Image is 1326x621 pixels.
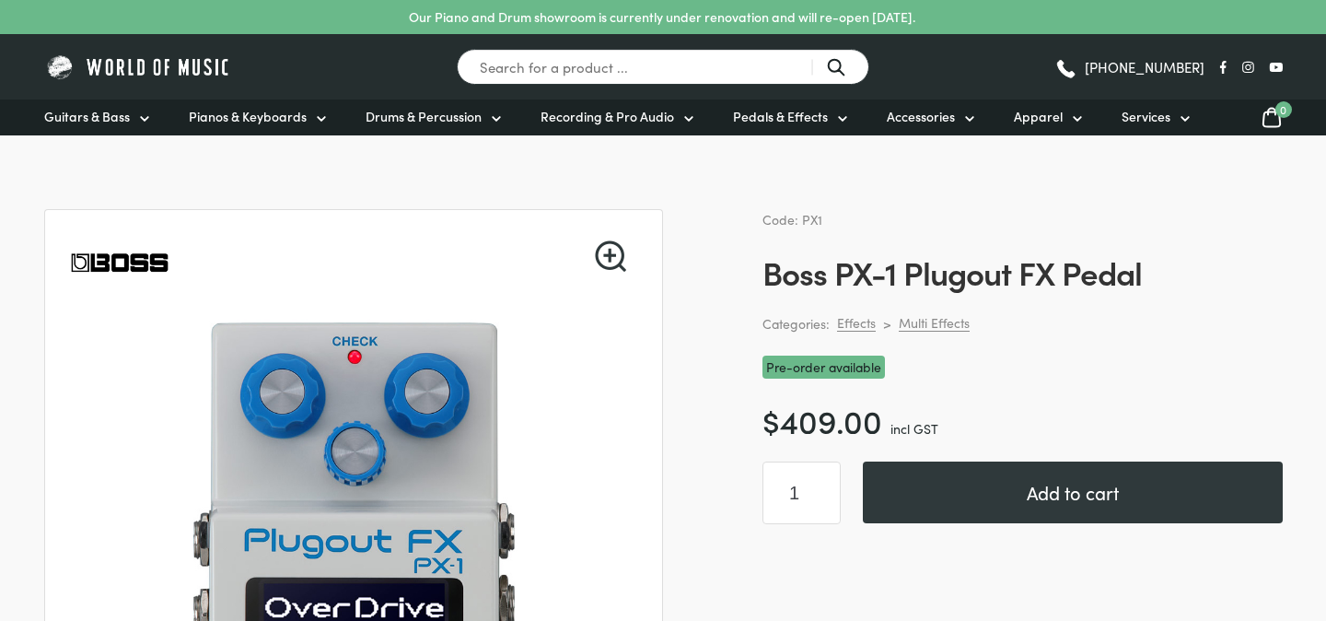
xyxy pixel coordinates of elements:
span: Apparel [1014,107,1063,126]
span: Pedals & Effects [733,107,828,126]
span: Recording & Pro Audio [541,107,674,126]
span: $ [762,397,780,442]
span: Services [1122,107,1170,126]
h1: Boss PX-1 Plugout FX Pedal [762,252,1283,291]
a: View full-screen image gallery [595,240,626,272]
span: 0 [1275,101,1292,118]
span: Pre-order available [762,356,885,379]
a: Multi Effects [899,314,970,332]
button: Add to cart [863,462,1283,523]
input: Search for a product ... [457,49,869,85]
iframe: Chat with our support team [1059,418,1326,621]
div: > [883,315,891,332]
span: Code: PX1 [762,210,822,228]
a: Effects [837,314,876,332]
span: incl GST [890,419,938,438]
span: [PHONE_NUMBER] [1085,60,1204,74]
bdi: 409.00 [762,397,882,442]
span: Drums & Percussion [366,107,482,126]
span: Guitars & Bass [44,107,130,126]
p: Our Piano and Drum showroom is currently under renovation and will re-open [DATE]. [409,7,915,27]
span: Accessories [887,107,955,126]
span: Categories: [762,313,830,334]
img: Boss [67,210,172,315]
span: Pianos & Keyboards [189,107,307,126]
a: [PHONE_NUMBER] [1054,53,1204,81]
img: World of Music [44,53,233,81]
iframe: PayPal [762,546,1283,597]
input: Product quantity [762,462,841,524]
